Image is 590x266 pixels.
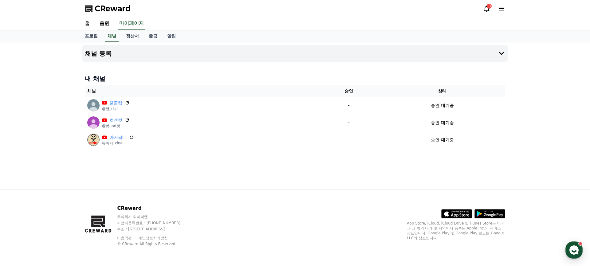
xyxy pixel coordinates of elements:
[109,100,122,106] a: 꿀클립
[431,119,454,126] p: 승인 대기중
[138,236,168,240] a: 개인정보처리방침
[321,102,377,109] p: -
[117,227,192,232] p: 주소 : [STREET_ADDRESS]
[109,134,127,141] a: 아저씨네
[321,137,377,143] p: -
[85,50,112,57] h4: 채널 등록
[102,106,130,111] p: @꿀_clip
[102,123,130,128] p: @컷and컷
[117,221,192,225] p: 사업자등록번호 : [PHONE_NUMBER]
[85,74,505,83] h4: 내 채널
[87,116,100,129] img: 컷앤컷
[109,117,122,123] a: 컷앤컷
[82,45,508,62] button: 채널 등록
[380,85,505,97] th: 상태
[321,119,377,126] p: -
[80,17,95,30] a: 홈
[117,241,192,246] p: © CReward All Rights Reserved.
[85,4,131,14] a: CReward
[117,236,136,240] a: 이용약관
[117,205,192,212] p: CReward
[431,102,454,109] p: 승인 대기중
[431,137,454,143] p: 승인 대기중
[117,214,192,219] p: 주식회사 와이피랩
[95,17,114,30] a: 음원
[102,141,134,146] p: @아저_cine
[80,30,103,42] a: 프로필
[144,30,162,42] a: 출금
[105,30,119,42] a: 채널
[407,221,505,241] p: App Store, iCloud, iCloud Drive 및 iTunes Store는 미국과 그 밖의 나라 및 지역에서 등록된 Apple Inc.의 서비스 상표입니다. Goo...
[318,85,380,97] th: 승인
[121,30,144,42] a: 정산서
[95,4,131,14] span: CReward
[487,4,492,9] div: 17
[87,99,100,111] img: 꿀클립
[162,30,181,42] a: 알림
[483,5,490,12] a: 17
[87,134,100,146] img: 아저씨네
[118,17,145,30] a: 마이페이지
[85,85,318,97] th: 채널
